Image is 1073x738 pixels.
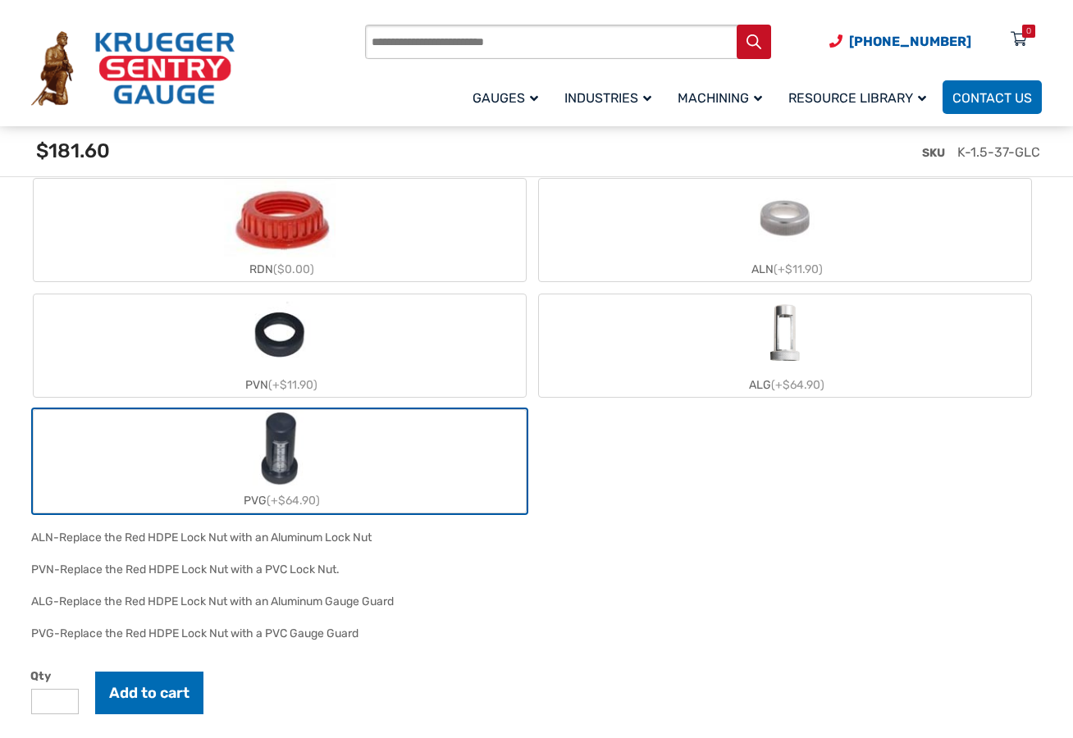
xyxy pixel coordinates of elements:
a: Phone Number (920) 434-8860 [829,31,971,52]
span: (+$64.90) [267,494,320,508]
a: Resource Library [778,78,943,116]
span: K-1.5-37-GLC [957,144,1040,160]
input: Product quantity [31,689,79,714]
img: ALN [746,179,824,257]
label: PVN [34,294,526,397]
div: Replace the Red HDPE Lock Nut with a PVC Gauge Guard [60,626,358,640]
span: SKU [922,146,945,160]
span: ($0.00) [273,262,314,276]
img: Krueger Sentry Gauge [31,31,235,107]
span: Gauges [473,90,538,106]
span: (+$11.90) [268,378,317,392]
img: ALG-OF [746,294,824,373]
span: PVG- [31,626,60,640]
div: ALN [539,257,1031,281]
div: ALG [539,373,1031,397]
label: RDN [34,179,526,281]
div: RDN [34,257,526,281]
button: Add to cart [95,672,203,714]
span: Machining [678,90,762,106]
div: 0 [1026,25,1031,38]
span: Resource Library [788,90,926,106]
label: ALN [539,179,1031,281]
span: [PHONE_NUMBER] [849,34,971,49]
a: Machining [668,78,778,116]
label: PVG [34,410,526,512]
span: Contact Us [952,90,1032,106]
span: ALG- [31,594,59,608]
div: Replace the Red HDPE Lock Nut with an Aluminum Gauge Guard [59,594,394,608]
a: Contact Us [943,80,1042,114]
span: (+$64.90) [771,378,824,392]
div: PVN [34,373,526,397]
a: Gauges [463,78,555,116]
div: Replace the Red HDPE Lock Nut with a PVC Lock Nut. [60,563,340,576]
div: Replace the Red HDPE Lock Nut with an Aluminum Lock Nut [59,531,372,544]
label: ALG [539,294,1031,397]
div: PVG [34,489,526,512]
img: PVG [240,410,319,489]
span: (+$11.90) [774,262,823,276]
a: Industries [555,78,668,116]
span: Industries [564,90,651,106]
span: PVN- [31,563,60,576]
span: ALN- [31,531,59,544]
